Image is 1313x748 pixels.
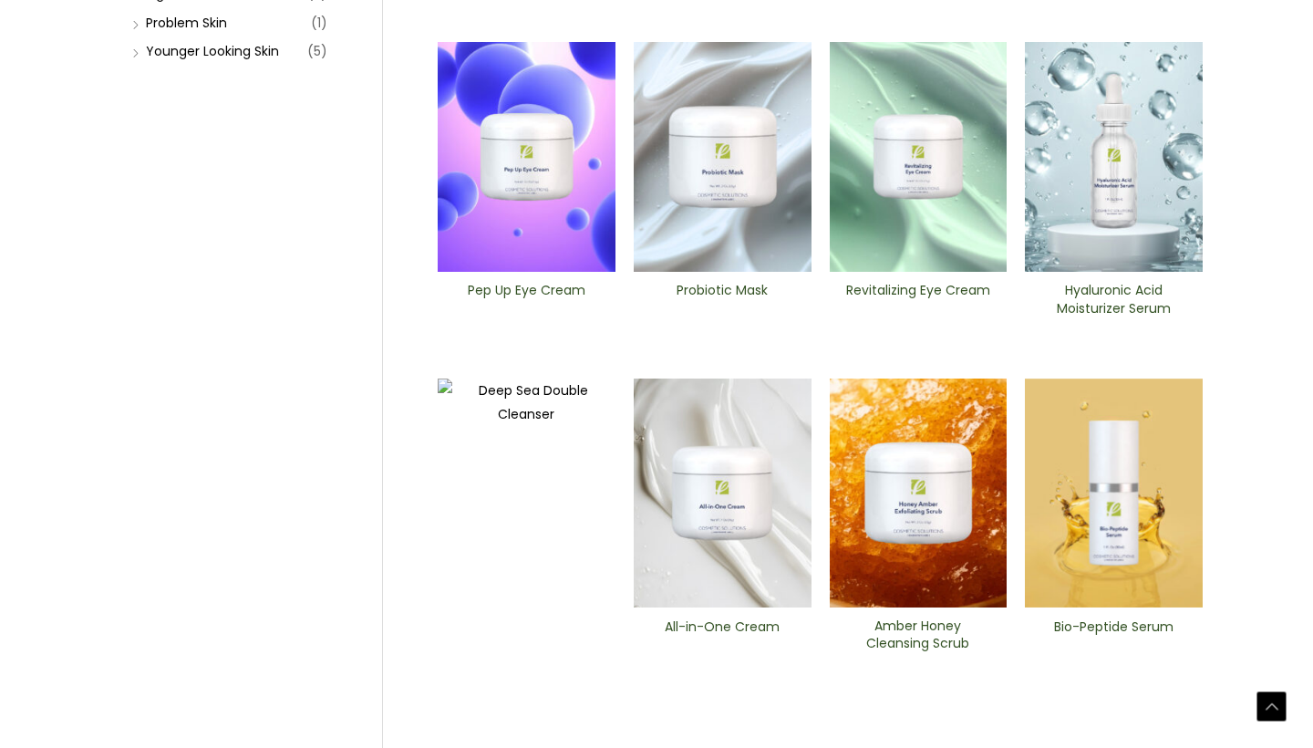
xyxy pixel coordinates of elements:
[844,282,991,317] h2: Revitalizing ​Eye Cream
[844,282,991,323] a: Revitalizing ​Eye Cream
[438,42,615,272] img: Pep Up Eye Cream
[453,282,600,323] a: Pep Up Eye Cream
[1025,42,1203,272] img: Hyaluronic moisturizer Serum
[146,14,227,32] a: Problem Skin
[146,42,279,60] a: Younger Looking Skin
[453,282,600,317] h2: Pep Up Eye Cream
[634,379,812,608] img: All In One Cream
[830,42,1008,272] img: Revitalizing ​Eye Cream
[1040,282,1187,323] a: Hyaluronic Acid Moisturizer Serum
[844,618,991,652] h2: Amber Honey Cleansing Scrub
[649,282,796,323] a: Probiotic Mask
[830,379,1008,608] img: Amber Honey Cleansing Scrub
[649,618,796,653] h2: All-in-One ​Cream
[1040,282,1187,317] h2: Hyaluronic Acid Moisturizer Serum
[307,38,327,64] span: (5)
[1040,618,1187,653] h2: Bio-Peptide ​Serum
[311,10,327,36] span: (1)
[649,618,796,660] a: All-in-One ​Cream
[1025,379,1203,608] img: Bio-Peptide ​Serum
[649,282,796,317] h2: Probiotic Mask
[1040,618,1187,660] a: Bio-Peptide ​Serum
[844,618,991,659] a: Amber Honey Cleansing Scrub
[634,42,812,272] img: Probiotic Mask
